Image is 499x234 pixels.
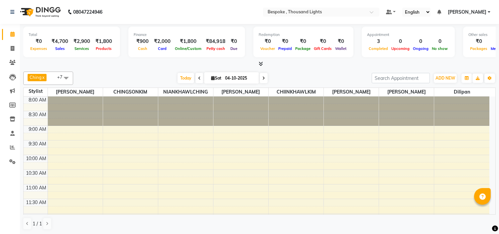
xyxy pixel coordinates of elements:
[73,3,102,21] b: 08047224946
[173,46,203,51] span: Online/Custom
[48,88,103,96] span: [PERSON_NAME]
[54,46,66,51] span: Sales
[71,38,93,45] div: ₹2,900
[27,140,48,147] div: 9:30 AM
[29,38,49,45] div: ₹0
[17,3,62,21] img: logo
[209,76,223,81] span: Sat
[333,38,348,45] div: ₹0
[49,38,71,45] div: ₹4,700
[468,46,489,51] span: Packages
[151,38,173,45] div: ₹2,000
[434,74,457,83] button: ADD NEW
[27,111,48,118] div: 8:30 AM
[24,88,48,95] div: Stylist
[333,46,348,51] span: Wallet
[390,38,411,45] div: 0
[390,46,411,51] span: Upcoming
[324,88,379,96] span: [PERSON_NAME]
[372,73,430,83] input: Search Appointment
[277,46,294,51] span: Prepaid
[223,73,256,83] input: 2025-10-04
[156,46,168,51] span: Card
[136,46,149,51] span: Cash
[213,88,268,96] span: [PERSON_NAME]
[94,46,113,51] span: Products
[203,38,228,45] div: ₹84,918
[448,9,486,16] span: [PERSON_NAME]
[33,220,42,227] span: 1 / 1
[277,38,294,45] div: ₹0
[312,46,333,51] span: Gift Cards
[430,46,449,51] span: No show
[367,32,449,38] div: Appointment
[411,38,430,45] div: 0
[269,88,323,96] span: CHIINKHAWLKIM
[259,46,277,51] span: Voucher
[29,32,115,38] div: Total
[134,32,240,38] div: Finance
[103,88,158,96] span: CHINGSONKIM
[229,46,239,51] span: Due
[379,88,434,96] span: [PERSON_NAME]
[294,38,312,45] div: ₹0
[367,38,390,45] div: 3
[228,38,240,45] div: ₹0
[93,38,115,45] div: ₹1,800
[468,38,489,45] div: ₹0
[294,46,312,51] span: Package
[25,214,48,221] div: 12:00 PM
[259,32,348,38] div: Redemption
[411,46,430,51] span: Ongoing
[430,38,449,45] div: 0
[25,170,48,177] div: 10:30 AM
[42,75,45,80] a: x
[25,199,48,206] div: 11:30 AM
[25,155,48,162] div: 10:00 AM
[205,46,227,51] span: Petty cash
[259,38,277,45] div: ₹0
[434,88,489,96] span: Dilipan
[436,76,455,81] span: ADD NEW
[30,75,42,80] span: Ching
[27,97,48,104] div: 8:00 AM
[158,88,213,96] span: NIANKHAWLCHING
[57,74,67,80] span: +7
[312,38,333,45] div: ₹0
[134,38,151,45] div: ₹900
[471,207,492,227] iframe: chat widget
[25,184,48,191] div: 11:00 AM
[173,38,203,45] div: ₹1,800
[73,46,91,51] span: Services
[367,46,390,51] span: Completed
[29,46,49,51] span: Expenses
[27,126,48,133] div: 9:00 AM
[178,73,194,83] span: Today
